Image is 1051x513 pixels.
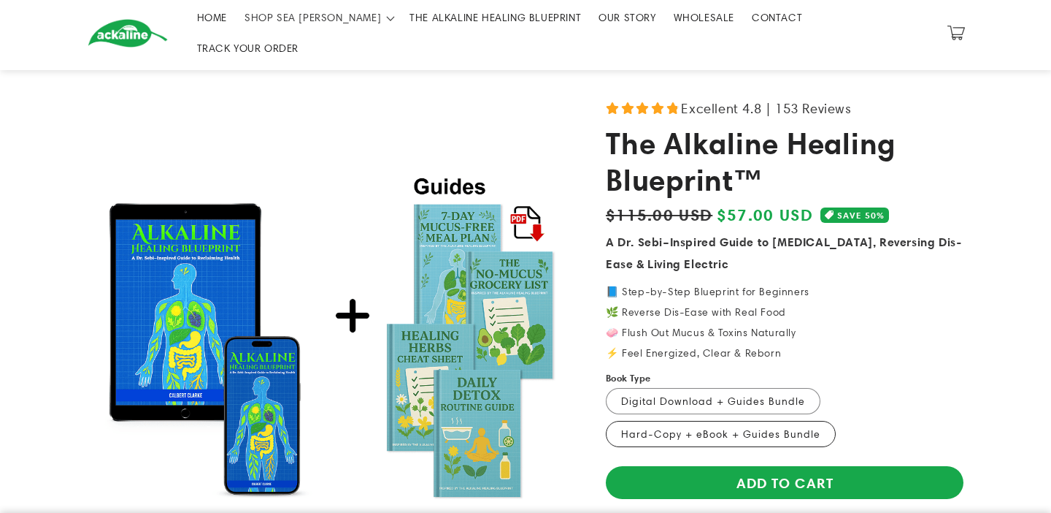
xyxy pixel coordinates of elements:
[674,11,734,24] span: WHOLESALE
[606,235,961,271] strong: A Dr. Sebi–Inspired Guide to [MEDICAL_DATA], Reversing Dis-Ease & Living Electric
[717,202,813,227] span: $57.00 USD
[606,202,712,227] s: $115.00 USD
[606,421,836,447] label: Hard-Copy + eBook + Guides Bundle
[743,2,811,33] a: CONTACT
[188,33,308,64] a: TRACK YOUR ORDER
[837,208,885,223] span: SAVE 50%
[681,96,851,121] span: Excellent 4.8 | 153 Reviews
[665,2,743,33] a: WHOLESALE
[606,125,963,199] h1: The Alkaline Healing Blueprint™
[598,11,655,24] span: OUR STORY
[88,19,168,47] img: Ackaline
[197,11,227,24] span: HOME
[752,11,802,24] span: CONTACT
[236,2,401,33] summary: SHOP SEA [PERSON_NAME]
[606,286,963,358] p: 📘 Step-by-Step Blueprint for Beginners 🌿 Reverse Dis-Ease with Real Food 🧼 Flush Out Mucus & Toxi...
[401,2,590,33] a: THE ALKALINE HEALING BLUEPRINT
[245,11,381,24] span: SHOP SEA [PERSON_NAME]
[197,42,299,55] span: TRACK YOUR ORDER
[188,2,236,33] a: HOME
[590,2,664,33] a: OUR STORY
[409,11,581,24] span: THE ALKALINE HEALING BLUEPRINT
[606,371,651,386] label: Book Type
[606,466,963,499] button: Add to cart
[606,388,820,414] label: Digital Download + Guides Bundle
